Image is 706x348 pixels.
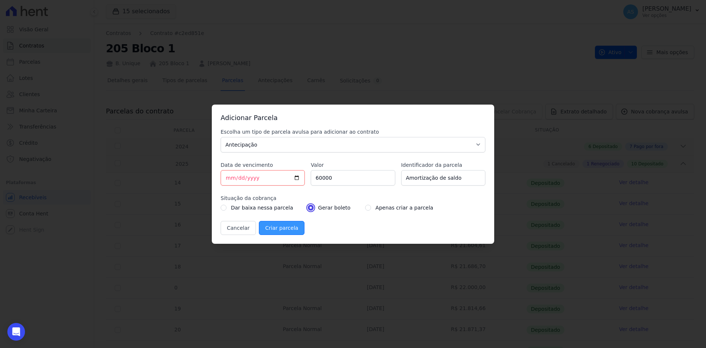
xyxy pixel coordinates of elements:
label: Apenas criar a parcela [375,203,433,212]
label: Identificador da parcela [401,161,485,169]
input: Criar parcela [259,221,304,235]
label: Data de vencimento [221,161,305,169]
label: Dar baixa nessa parcela [231,203,293,212]
button: Cancelar [221,221,256,235]
div: Open Intercom Messenger [7,323,25,341]
label: Escolha um tipo de parcela avulsa para adicionar ao contrato [221,128,485,136]
label: Valor [311,161,395,169]
h3: Adicionar Parcela [221,113,485,122]
label: Gerar boleto [318,203,350,212]
label: Situação da cobrança [221,194,485,202]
